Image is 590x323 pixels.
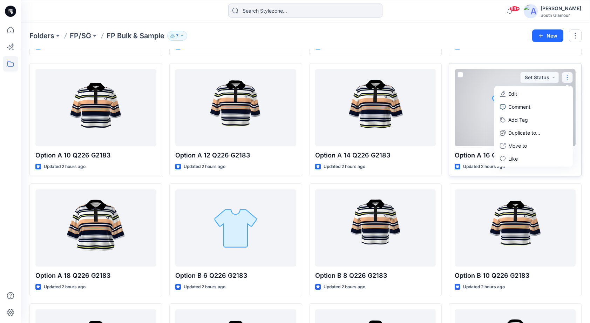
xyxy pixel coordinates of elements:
[324,283,365,291] p: Updated 2 hours ago
[44,163,86,170] p: Updated 2 hours ago
[541,13,581,18] div: South Glamour
[315,150,436,160] p: Option A 14 Q226 G2183
[455,69,576,146] a: Option A 16 Q226 G2183
[496,87,571,100] a: Edit
[228,4,382,18] input: Search Stylezone…
[508,155,518,162] p: Like
[175,150,296,160] p: Option A 12 Q226 G2183
[508,103,530,110] p: Comment
[496,113,571,126] button: Add Tag
[35,189,156,267] a: Option A 18 Q226 G2183
[175,189,296,267] a: Option B 6 Q226 G2183
[463,283,505,291] p: Updated 2 hours ago
[524,4,538,18] img: avatar
[463,163,505,170] p: Updated 2 hours ago
[44,283,86,291] p: Updated 2 hours ago
[509,6,520,12] span: 99+
[175,271,296,281] p: Option B 6 Q226 G2183
[184,163,225,170] p: Updated 2 hours ago
[315,189,436,267] a: Option B 8 Q226 G2183
[455,271,576,281] p: Option B 10 Q226 G2183
[508,90,517,97] p: Edit
[167,31,187,41] button: 7
[508,129,540,136] p: Duplicate to...
[315,69,436,146] a: Option A 14 Q226 G2183
[455,150,576,160] p: Option A 16 Q226 G2183
[184,283,225,291] p: Updated 2 hours ago
[175,69,296,146] a: Option A 12 Q226 G2183
[176,32,178,40] p: 7
[29,31,54,41] a: Folders
[532,29,563,42] button: New
[35,271,156,281] p: Option A 18 Q226 G2183
[508,142,527,149] p: Move to
[324,163,365,170] p: Updated 2 hours ago
[70,31,91,41] a: FP/SG
[541,4,581,13] div: [PERSON_NAME]
[455,189,576,267] a: Option B 10 Q226 G2183
[35,150,156,160] p: Option A 10 Q226 G2183
[35,69,156,146] a: Option A 10 Q226 G2183
[107,31,164,41] p: FP Bulk & Sample
[315,271,436,281] p: Option B 8 Q226 G2183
